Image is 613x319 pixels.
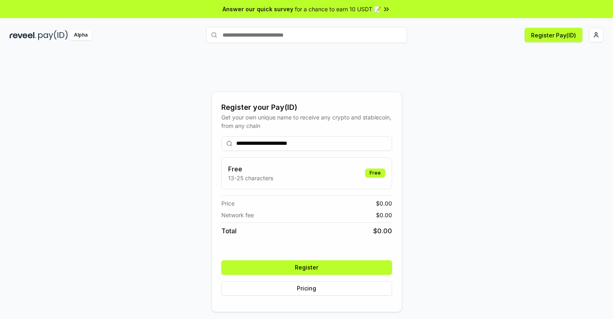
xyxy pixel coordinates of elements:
[221,226,237,236] span: Total
[525,28,582,42] button: Register Pay(ID)
[38,30,68,40] img: pay_id
[221,260,392,275] button: Register
[376,211,392,219] span: $ 0.00
[10,30,37,40] img: reveel_dark
[376,199,392,208] span: $ 0.00
[221,211,254,219] span: Network fee
[365,169,385,177] div: Free
[228,174,273,182] p: 13-25 characters
[223,5,293,13] span: Answer our quick survey
[221,113,392,130] div: Get your own unique name to receive any crypto and stablecoin, from any chain
[221,102,392,113] div: Register your Pay(ID)
[228,164,273,174] h3: Free
[69,30,92,40] div: Alpha
[373,226,392,236] span: $ 0.00
[221,199,235,208] span: Price
[221,281,392,296] button: Pricing
[295,5,381,13] span: for a chance to earn 10 USDT 📝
